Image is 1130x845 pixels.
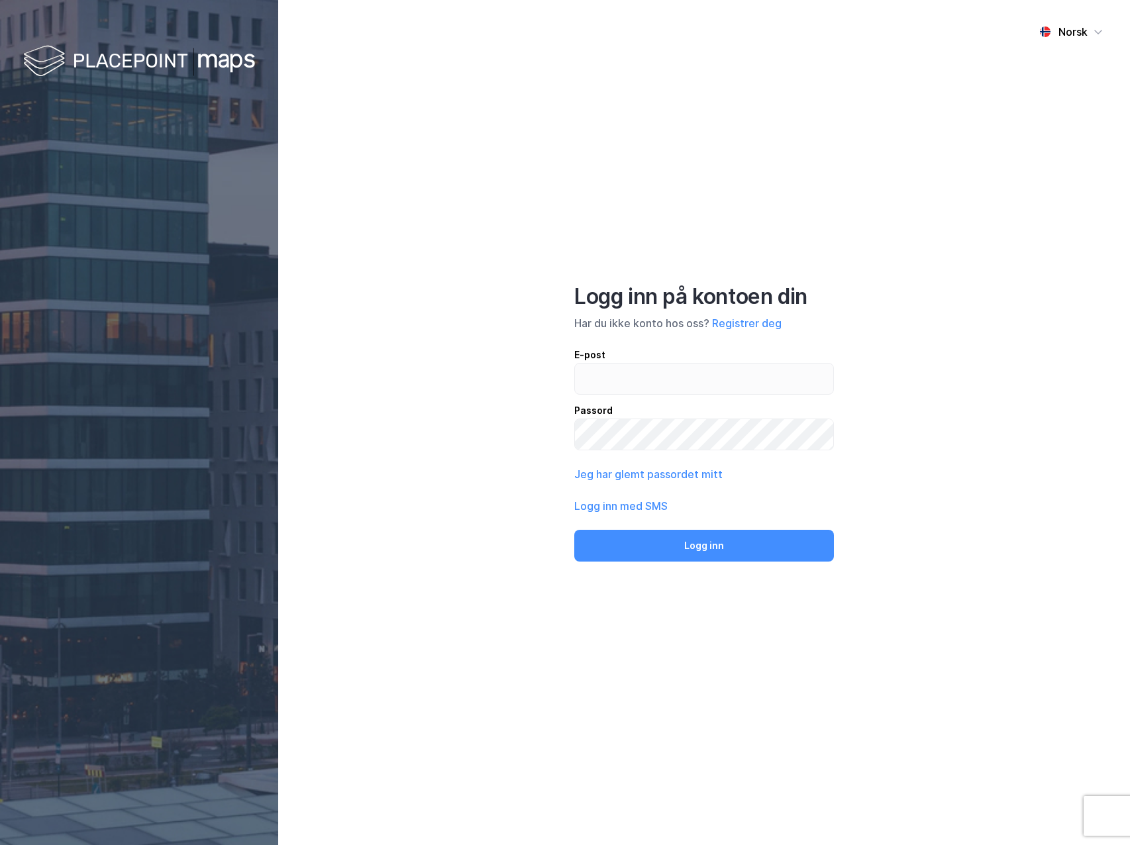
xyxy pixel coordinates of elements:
div: Norsk [1058,24,1088,40]
button: Logg inn [574,530,834,562]
img: logo-white.f07954bde2210d2a523dddb988cd2aa7.svg [23,42,255,81]
iframe: Chat Widget [1064,781,1130,845]
div: Logg inn på kontoen din [574,283,834,310]
button: Registrer deg [712,315,782,331]
div: Har du ikke konto hos oss? [574,315,834,331]
button: Logg inn med SMS [574,498,668,514]
button: Jeg har glemt passordet mitt [574,466,723,482]
div: Passord [574,403,834,419]
div: E-post [574,347,834,363]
